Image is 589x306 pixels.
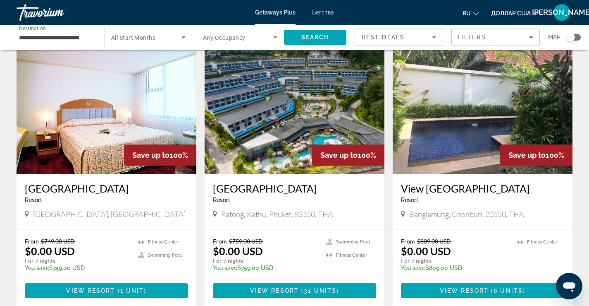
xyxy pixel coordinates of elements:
[463,7,479,19] button: Изменить язык
[132,151,169,159] span: Save up to
[213,238,227,245] span: From
[304,287,336,294] span: 31 units
[213,182,376,195] a: [GEOGRAPHIC_DATA]
[362,32,436,42] mat-select: Sort by
[203,34,246,41] span: Any Occupancy
[299,287,339,294] span: ( )
[124,145,196,166] div: 100%
[500,145,572,166] div: 100%
[312,145,384,166] div: 100%
[229,238,263,245] span: $759.00 USD
[66,287,115,294] span: View Resort
[320,151,358,159] span: Save up to
[41,238,75,245] span: $749.00 USD
[401,257,509,265] p: For 7 nights
[221,210,333,219] span: Patong, Kathu, Phuket, 83150, THA
[284,30,346,45] button: Search
[393,41,572,174] img: View Talay Holiday Resort
[527,239,558,245] span: Fitness Center
[255,9,296,16] a: Getaways Plus
[25,238,39,245] span: From
[17,2,99,23] a: Травориум
[336,253,367,258] span: Fitness Center
[401,197,418,203] span: Resort
[148,239,179,245] span: Fitness Center
[19,33,93,43] input: Select destination
[148,253,182,258] span: Swimming Pool
[489,287,525,294] span: ( )
[417,238,451,245] span: $809.00 USD
[301,34,329,41] span: Search
[458,34,486,41] span: Filters
[19,25,46,31] span: Destination
[25,245,75,257] p: $0.00 USD
[25,182,188,195] a: [GEOGRAPHIC_DATA]
[401,182,564,195] a: View [GEOGRAPHIC_DATA]
[463,10,471,17] font: ru
[491,7,539,19] button: Изменить валюту
[111,34,155,41] span: All Start Months
[551,4,572,21] button: Меню пользователя
[213,257,318,265] p: For 7 nights
[213,265,237,271] span: You save
[213,265,318,271] p: $759.00 USD
[213,197,230,203] span: Resort
[336,239,370,245] span: Swimming Pool
[451,29,540,46] button: Filters
[25,265,49,271] span: You save
[25,283,188,298] button: View Resort(1 unit)
[401,265,425,271] span: You save
[556,273,582,299] iframe: Кнопка запуска окна обмена сообщениями
[25,257,130,265] p: For 7 nights
[440,287,489,294] span: View Resort
[33,210,186,219] span: [GEOGRAPHIC_DATA], [GEOGRAPHIC_DATA]
[401,238,415,245] span: From
[213,283,376,298] button: View Resort(31 units)
[250,287,299,294] span: View Resort
[362,34,405,41] span: Best Deals
[17,41,196,174] img: Grand Tower Inn
[409,210,524,219] span: Banglamung, Chonburi, 20150, THA
[25,265,130,271] p: $749.00 USD
[494,287,523,294] span: 6 units
[312,9,334,16] a: Бегства
[401,245,451,257] p: $0.00 USD
[213,245,263,257] p: $0.00 USD
[401,265,509,271] p: $809.00 USD
[401,283,564,298] button: View Resort(6 units)
[508,151,546,159] span: Save up to
[25,197,42,203] span: Resort
[120,287,144,294] span: 1 unit
[205,41,384,174] img: Patong Bay Hill Resort
[548,31,560,43] span: Map
[115,287,147,294] span: ( )
[491,10,531,17] font: доллар США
